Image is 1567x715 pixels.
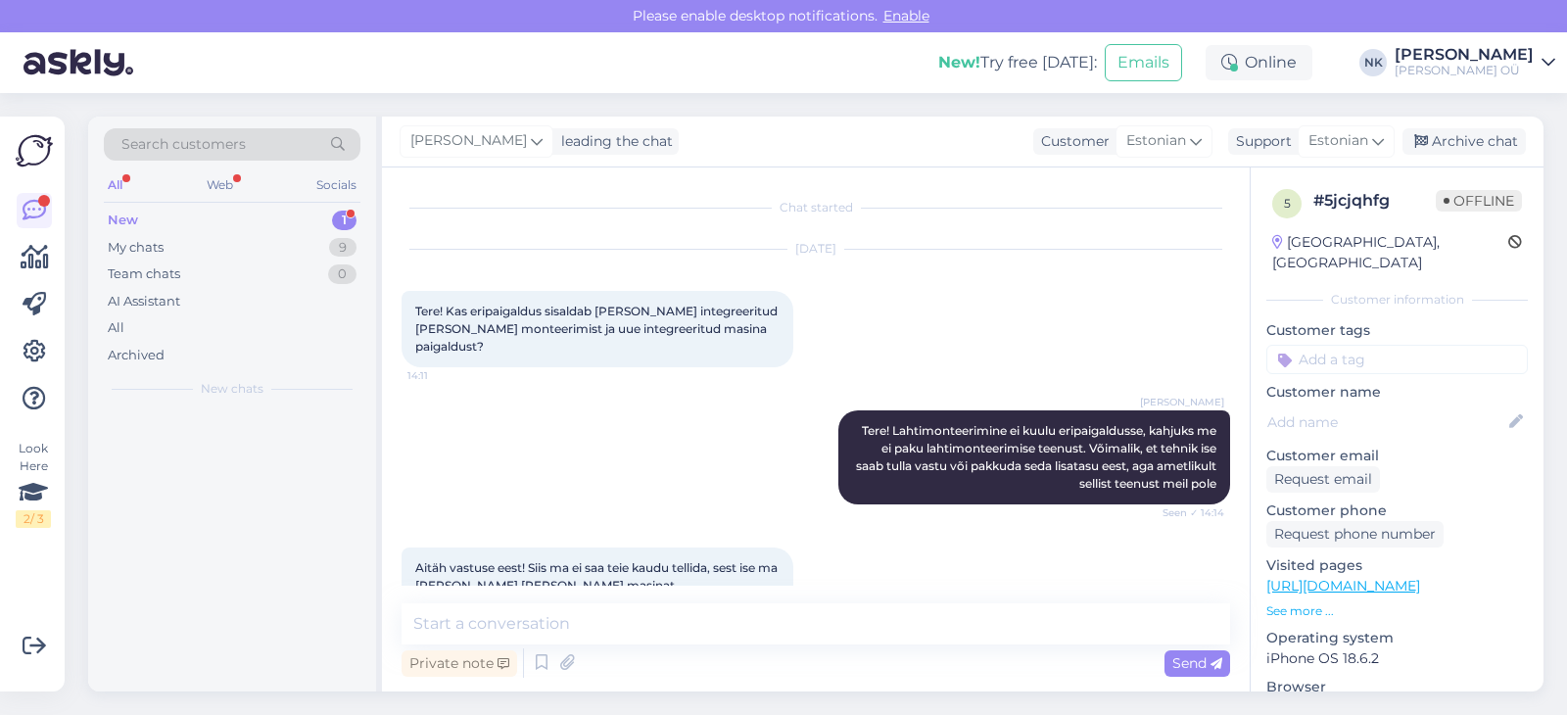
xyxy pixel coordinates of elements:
[201,380,263,398] span: New chats
[121,134,246,155] span: Search customers
[402,650,517,677] div: Private note
[16,132,53,169] img: Askly Logo
[938,51,1097,74] div: Try free [DATE]:
[1266,446,1528,466] p: Customer email
[16,440,51,528] div: Look Here
[553,131,673,152] div: leading the chat
[1266,555,1528,576] p: Visited pages
[410,130,527,152] span: [PERSON_NAME]
[1266,677,1528,697] p: Browser
[1105,44,1182,81] button: Emails
[938,53,980,71] b: New!
[1395,47,1555,78] a: [PERSON_NAME][PERSON_NAME] OÜ
[1313,189,1436,213] div: # 5jcjqhfg
[1266,521,1444,548] div: Request phone number
[407,368,481,383] span: 14:11
[1395,63,1534,78] div: [PERSON_NAME] OÜ
[1284,196,1291,211] span: 5
[415,560,781,610] span: Aitäh vastuse eest! Siis ma ei saa teie kaudu tellida, sest ise ma [PERSON_NAME] [PERSON_NAME] ma...
[16,510,51,528] div: 2 / 3
[1033,131,1110,152] div: Customer
[1436,190,1522,212] span: Offline
[1172,654,1222,672] span: Send
[328,264,356,284] div: 0
[1266,345,1528,374] input: Add a tag
[856,423,1219,491] span: Tere! Lahtimonteerimine ei kuulu eripaigaldusse, kahjuks me ei paku lahtimonteerimise teenust. Võ...
[1151,505,1224,520] span: Seen ✓ 14:14
[203,172,237,198] div: Web
[108,346,165,365] div: Archived
[402,199,1230,216] div: Chat started
[1402,128,1526,155] div: Archive chat
[1266,382,1528,403] p: Customer name
[1266,320,1528,341] p: Customer tags
[1272,232,1508,273] div: [GEOGRAPHIC_DATA], [GEOGRAPHIC_DATA]
[1266,628,1528,648] p: Operating system
[1266,466,1380,493] div: Request email
[108,238,164,258] div: My chats
[108,264,180,284] div: Team chats
[1266,602,1528,620] p: See more ...
[108,292,180,311] div: AI Assistant
[332,211,356,230] div: 1
[1266,291,1528,309] div: Customer information
[108,318,124,338] div: All
[878,7,935,24] span: Enable
[1267,411,1505,433] input: Add name
[1228,131,1292,152] div: Support
[1266,577,1420,595] a: [URL][DOMAIN_NAME]
[1140,395,1224,409] span: [PERSON_NAME]
[312,172,360,198] div: Socials
[1266,500,1528,521] p: Customer phone
[104,172,126,198] div: All
[1126,130,1186,152] span: Estonian
[329,238,356,258] div: 9
[1266,648,1528,669] p: iPhone OS 18.6.2
[1395,47,1534,63] div: [PERSON_NAME]
[1359,49,1387,76] div: NK
[108,211,138,230] div: New
[1206,45,1312,80] div: Online
[415,304,781,354] span: Tere! Kas eripaigaldus sisaldab [PERSON_NAME] integreeritud [PERSON_NAME] monteerimist ja uue int...
[402,240,1230,258] div: [DATE]
[1308,130,1368,152] span: Estonian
